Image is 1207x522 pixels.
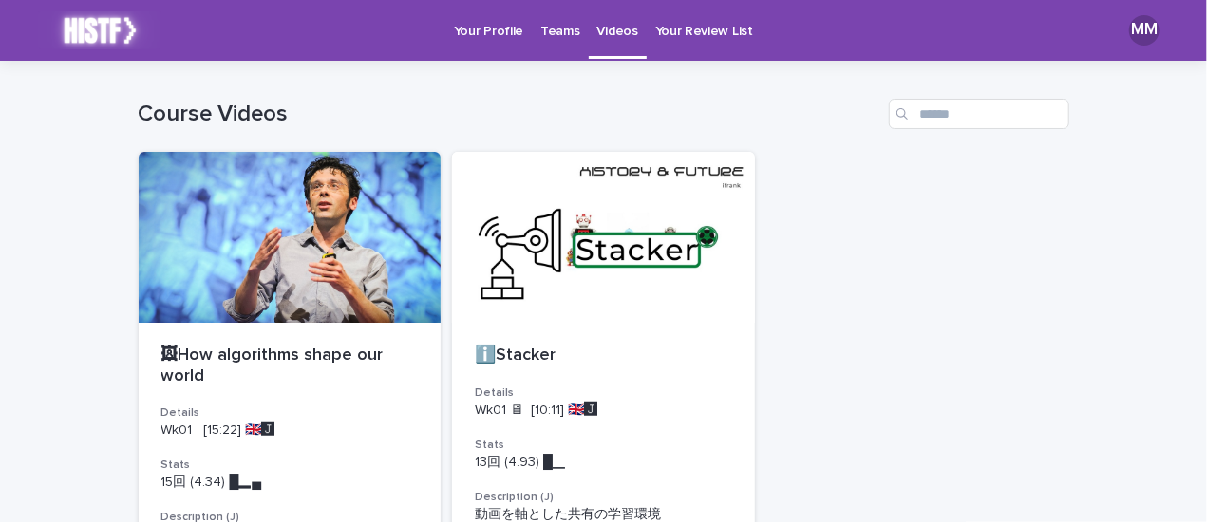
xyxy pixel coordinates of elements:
[475,438,732,453] h3: Stats
[161,345,419,386] p: 🖼How algorithms shape our world
[475,402,732,419] p: Wk01 🖥 [10:11] 🇬🇧🅹️
[161,475,419,491] p: 15回 (4.34) █▂▄
[889,99,1069,129] input: Search
[161,405,419,420] h3: Details
[475,490,732,505] h3: Description (J)
[161,457,419,473] h3: Stats
[161,422,419,438] p: Wk01 [15:22] 🇬🇧🅹️
[38,11,161,49] img: k2lX6XtKT2uGl0LI8IDL
[475,455,732,471] p: 13回 (4.93) █▁
[139,101,881,128] h1: Course Videos
[1129,15,1160,46] div: MM
[475,345,732,366] p: ℹ️Stacker
[475,385,732,401] h3: Details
